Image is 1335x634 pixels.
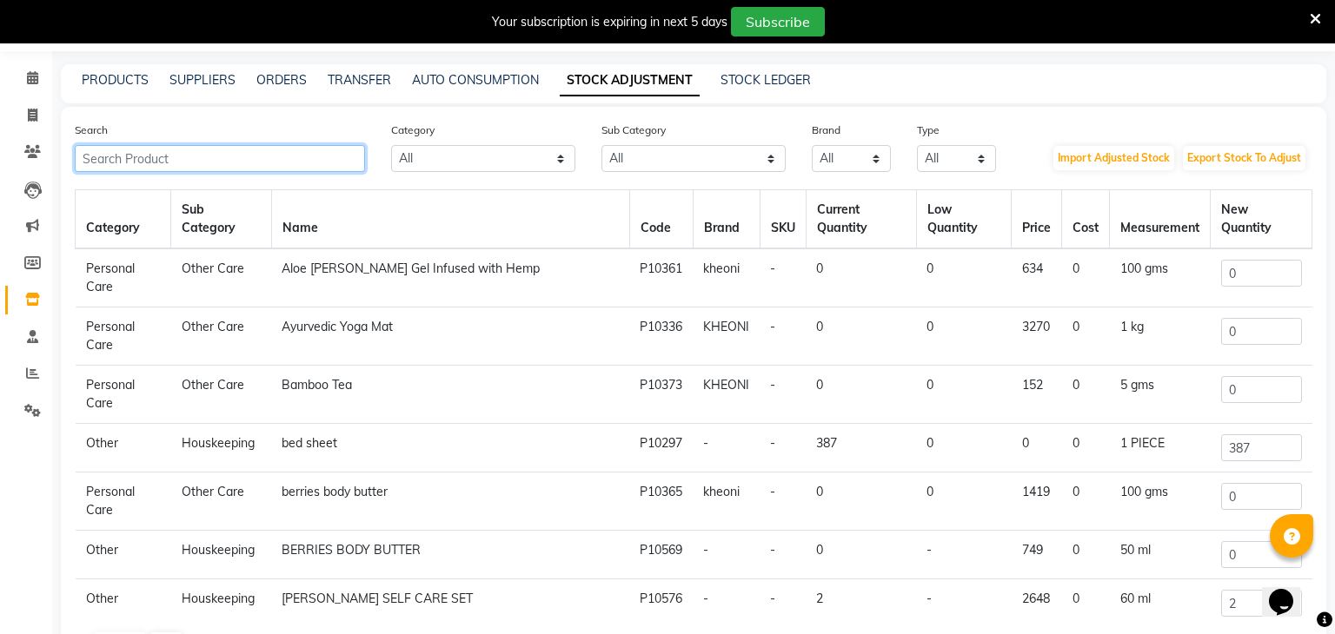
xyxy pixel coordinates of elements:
div: Your subscription is expiring in next 5 days [492,13,727,31]
td: Personal Care [76,248,171,307]
td: 0 [1062,472,1110,531]
td: 0 [916,424,1011,472]
td: P10576 [629,579,693,628]
th: Sub Category [171,190,271,249]
td: 0 [1062,424,1110,472]
td: P10373 [629,366,693,424]
td: P10569 [629,531,693,579]
td: Houskeeping [171,531,271,579]
th: Name [271,190,629,249]
td: 0 [1012,424,1062,472]
td: 0 [806,248,916,307]
td: 5 gms [1110,366,1211,424]
th: Category [76,190,171,249]
td: Houskeeping [171,424,271,472]
a: AUTO CONSUMPTION [412,72,539,88]
td: 0 [1062,531,1110,579]
td: 0 [806,366,916,424]
td: 0 [806,472,916,531]
td: 0 [806,307,916,366]
td: 0 [916,472,1011,531]
label: Brand [812,122,840,138]
a: STOCK LEDGER [721,72,811,88]
td: - [760,579,806,628]
td: 2 [806,579,916,628]
td: BERRIES BODY BUTTER [271,531,629,579]
td: 1 PIECE [1110,424,1211,472]
td: Ayurvedic Yoga Mat [271,307,629,366]
td: 0 [1062,579,1110,628]
td: 0 [806,531,916,579]
th: Code [629,190,693,249]
td: - [760,248,806,307]
td: Other Care [171,366,271,424]
td: 0 [1062,248,1110,307]
td: bed sheet [271,424,629,472]
td: P10361 [629,248,693,307]
th: Cost [1062,190,1110,249]
td: 2648 [1012,579,1062,628]
label: Type [917,122,940,138]
th: Measurement [1110,190,1211,249]
td: - [916,579,1011,628]
td: Personal Care [76,307,171,366]
td: Aloe [PERSON_NAME] Gel Infused with Hemp [271,248,629,307]
td: berries body butter [271,472,629,531]
td: 100 gms [1110,472,1211,531]
td: 749 [1012,531,1062,579]
td: 1 kg [1110,307,1211,366]
td: - [760,424,806,472]
a: SUPPLIERS [169,72,236,88]
th: Brand [693,190,760,249]
a: TRANSFER [328,72,391,88]
td: Other Care [171,248,271,307]
input: Search Product [75,145,365,172]
td: Other Care [171,307,271,366]
td: P10336 [629,307,693,366]
td: Personal Care [76,366,171,424]
td: - [760,307,806,366]
td: Bamboo Tea [271,366,629,424]
th: New Quantity [1211,190,1312,249]
td: - [760,366,806,424]
td: KHEONI [693,366,760,424]
td: 0 [1062,366,1110,424]
td: kheoni [693,472,760,531]
td: 50 ml [1110,531,1211,579]
th: SKU [760,190,806,249]
td: - [916,531,1011,579]
td: - [760,531,806,579]
td: 0 [916,307,1011,366]
td: - [760,472,806,531]
td: 152 [1012,366,1062,424]
td: KHEONI [693,307,760,366]
label: Sub Category [601,122,666,138]
td: P10365 [629,472,693,531]
td: Other [76,424,171,472]
td: - [693,579,760,628]
label: Search [75,122,108,138]
td: 100 gms [1110,248,1211,307]
th: Price [1012,190,1062,249]
td: P10297 [629,424,693,472]
td: Personal Care [76,472,171,531]
td: 60 ml [1110,579,1211,628]
th: Current Quantity [806,190,916,249]
th: Low Quantity [916,190,1011,249]
td: 387 [806,424,916,472]
td: Other Care [171,472,271,531]
button: Import Adjusted Stock [1053,146,1174,170]
td: 1419 [1012,472,1062,531]
td: 3270 [1012,307,1062,366]
td: 0 [916,366,1011,424]
td: - [693,424,760,472]
a: PRODUCTS [82,72,149,88]
td: [PERSON_NAME] SELF CARE SET [271,579,629,628]
td: Other [76,531,171,579]
button: Export Stock To Adjust [1183,146,1305,170]
td: - [693,531,760,579]
td: Other [76,579,171,628]
td: 0 [916,248,1011,307]
button: Subscribe [731,7,825,36]
iframe: chat widget [1262,565,1318,617]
